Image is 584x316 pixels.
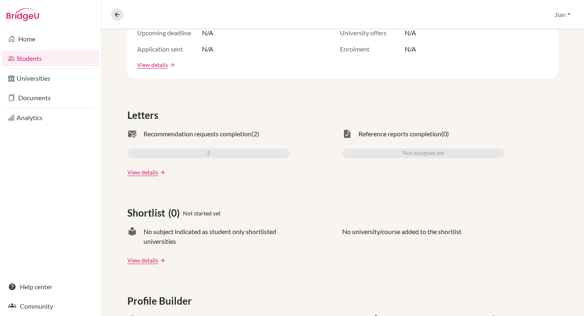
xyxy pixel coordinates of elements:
span: Not started yet [183,209,221,217]
a: Home [2,31,99,47]
button: Jian [551,7,574,22]
span: Shortlist [127,206,168,220]
p: No university/course added to the shortlist [342,227,462,246]
span: 2 [207,148,210,158]
span: task [342,129,352,139]
a: Community [2,298,99,314]
span: Recommendation requests completion [144,129,251,139]
a: arrow_forward [158,170,165,175]
span: (2) [251,129,259,139]
span: Not assigned yet [403,148,444,158]
a: Analytics [2,110,99,126]
a: View details [127,256,158,264]
span: Reference reports completion [359,129,441,139]
span: mark_email_read [127,129,137,139]
span: Profile Builder [127,294,195,308]
span: local_library [127,227,137,246]
span: Letters [127,108,161,123]
span: N/A [405,28,416,38]
a: arrow_forward [168,62,175,68]
span: Enrolment [340,44,405,54]
span: Application sent [137,44,202,54]
span: N/A [405,44,416,54]
a: arrow_forward [158,258,165,263]
span: Upcoming deadline [137,28,202,38]
span: N/A [202,44,213,54]
span: No subject indicated as student only shortlisted universities [144,227,290,246]
a: Help center [2,279,99,295]
img: Bridge-U [6,8,39,21]
span: University offers [340,28,405,38]
span: (0) [168,206,183,220]
a: Universities [2,70,99,86]
a: View details [127,168,158,176]
span: (0) [441,129,449,139]
a: Students [2,50,99,67]
span: N/A [202,28,213,38]
a: Documents [2,90,99,106]
a: View details [137,60,168,69]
